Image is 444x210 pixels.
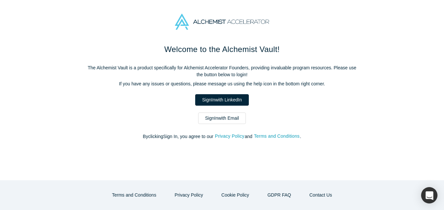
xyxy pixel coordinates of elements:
[105,189,163,201] button: Terms and Conditions
[85,64,359,78] p: The Alchemist Vault is a product specifically for Alchemist Accelerator Founders, providing inval...
[302,189,339,201] button: Contact Us
[168,189,210,201] button: Privacy Policy
[214,132,245,140] button: Privacy Policy
[195,94,248,106] a: SignInwith LinkedIn
[85,133,359,140] p: By clicking Sign In , you agree to our and .
[85,44,359,55] h1: Welcome to the Alchemist Vault!
[85,80,359,87] p: If you have any issues or questions, please message us using the help icon in the bottom right co...
[254,132,300,140] button: Terms and Conditions
[214,189,256,201] button: Cookie Policy
[175,14,269,30] img: Alchemist Accelerator Logo
[198,113,246,124] a: SignInwith Email
[261,189,298,201] a: GDPR FAQ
